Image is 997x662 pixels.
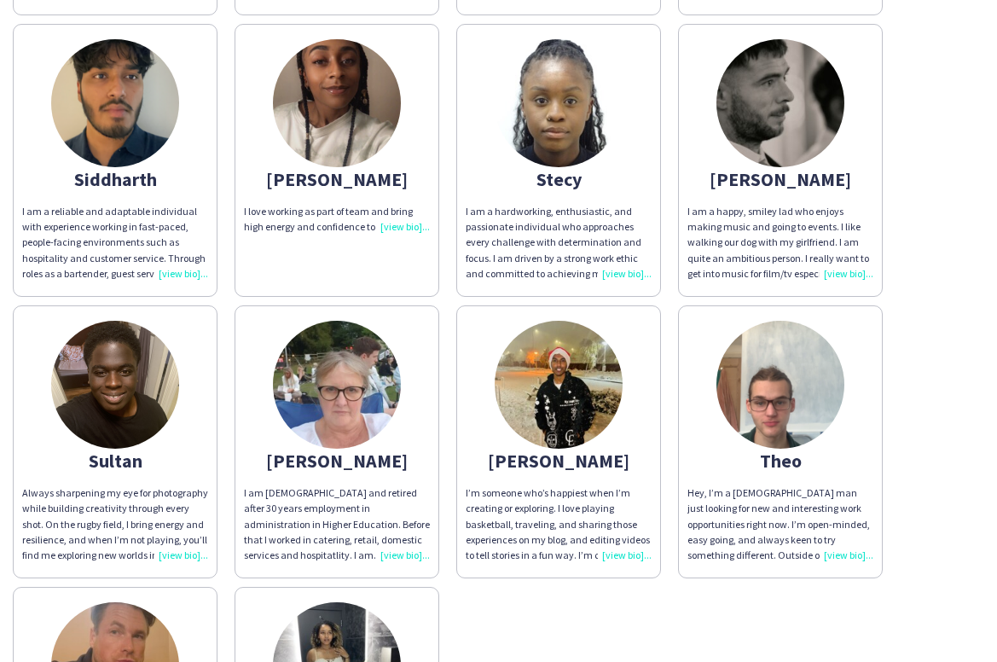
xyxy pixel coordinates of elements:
img: thumb-650b7e024dd81.jpeg [273,39,401,167]
div: [PERSON_NAME] [687,171,873,187]
div: I am [DEMOGRAPHIC_DATA] and retired after 30 years employment in administration in Higher Educati... [244,485,430,563]
img: thumb-472a3de2-a73d-4373-a314-1a0e12bfbe25.jpg [51,321,179,449]
div: I love working as part of team and bring high energy and confidence to all my roles. [244,204,430,235]
div: Siddharth [22,171,208,187]
img: thumb-68c9338180b00.jpg [495,321,623,449]
div: I am a hardworking, enthusiastic, and passionate individual who approaches every challenge with d... [466,204,652,282]
img: thumb-68ca9506b5347.png [51,39,179,167]
div: [PERSON_NAME] [244,171,430,187]
div: Stecy [466,171,652,187]
div: Theo [687,453,873,468]
div: Sultan [22,453,208,468]
div: I’m someone who’s happiest when I’m creating or exploring. I love playing basketball, traveling, ... [466,485,652,563]
div: Hey, I’m a [DEMOGRAPHIC_DATA] man just looking for new and interesting work opportunities right n... [687,485,873,563]
img: thumb-68c55c5207312.jpg [495,39,623,167]
img: thumb-68c9b5163fd3b.jpg [716,39,844,167]
div: I am a reliable and adaptable individual with experience working in fast-paced, people-facing env... [22,204,208,282]
div: I am a happy, smiley lad who enjoys making music and going to events. I like walking our dog with... [687,204,873,282]
div: [PERSON_NAME] [244,453,430,468]
div: Always sharpening my eye for photography while building creativity through every shot. On the rug... [22,485,208,563]
img: thumb-68c9784424c06.png [716,321,844,449]
div: [PERSON_NAME] [466,453,652,468]
img: thumb-68c57b5de1d51.jpg [273,321,401,449]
